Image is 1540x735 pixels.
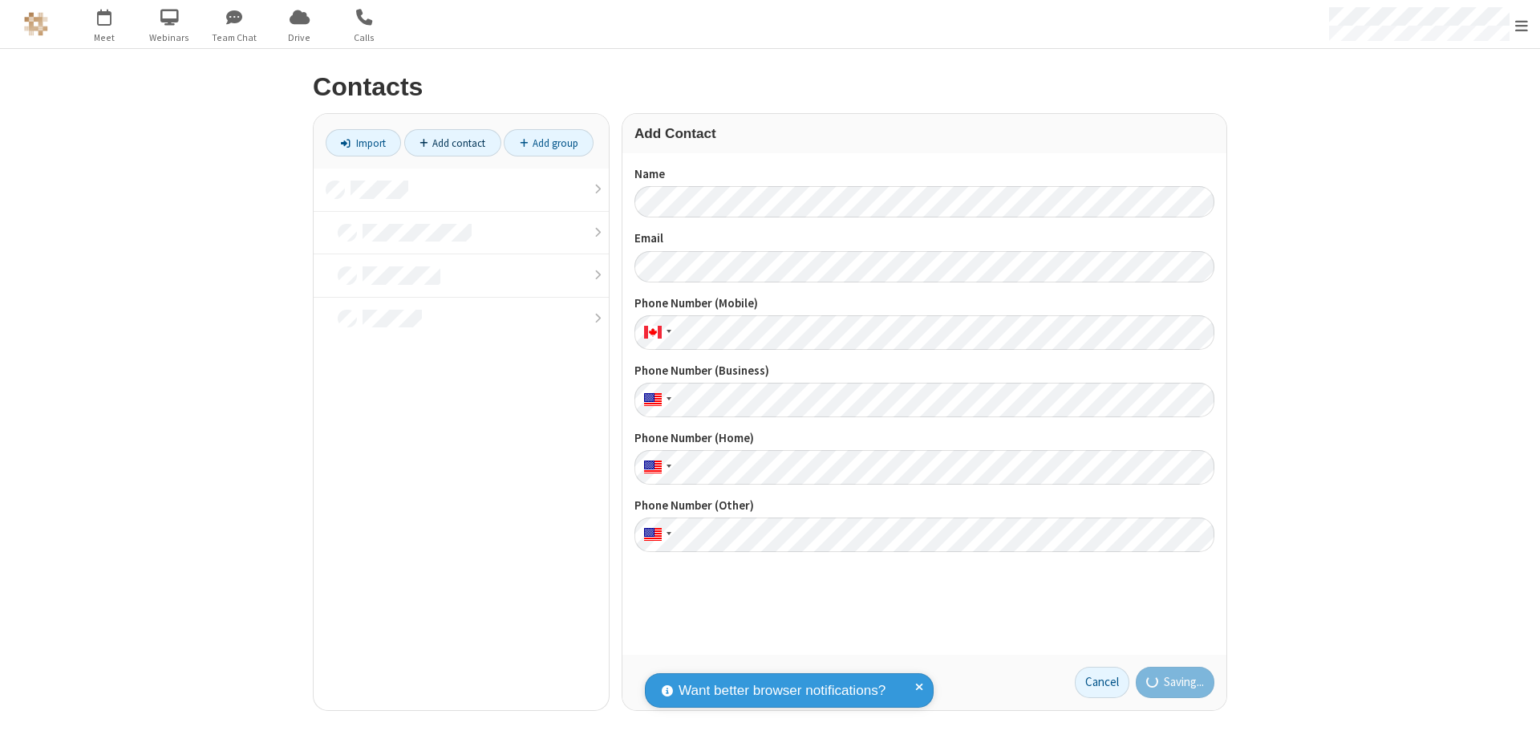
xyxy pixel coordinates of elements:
[1500,693,1528,724] iframe: Chat
[634,429,1214,448] label: Phone Number (Home)
[634,518,676,552] div: United States: + 1
[75,30,135,45] span: Meet
[634,450,676,485] div: United States: + 1
[205,30,265,45] span: Team Chat
[1075,667,1129,699] a: Cancel
[269,30,330,45] span: Drive
[404,129,501,156] a: Add contact
[634,362,1214,380] label: Phone Number (Business)
[634,315,676,350] div: Canada: + 1
[504,129,594,156] a: Add group
[24,12,48,36] img: QA Selenium DO NOT DELETE OR CHANGE
[326,129,401,156] a: Import
[634,165,1214,184] label: Name
[634,294,1214,313] label: Phone Number (Mobile)
[140,30,200,45] span: Webinars
[634,229,1214,248] label: Email
[1164,673,1204,692] span: Saving...
[634,383,676,417] div: United States: + 1
[679,680,885,701] span: Want better browser notifications?
[634,497,1214,515] label: Phone Number (Other)
[1136,667,1215,699] button: Saving...
[334,30,395,45] span: Calls
[313,73,1227,101] h2: Contacts
[634,126,1214,141] h3: Add Contact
